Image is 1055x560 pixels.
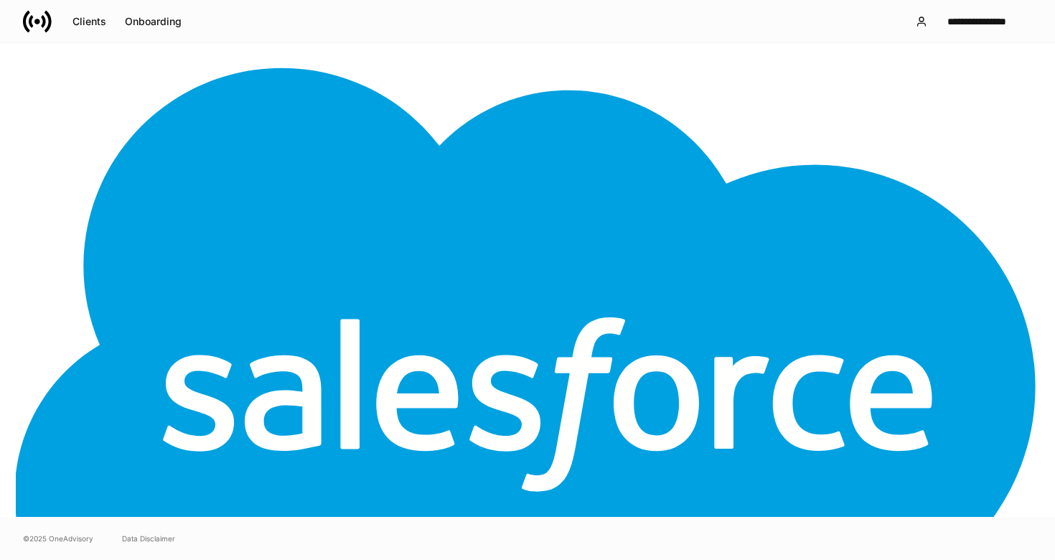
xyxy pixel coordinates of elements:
[72,17,106,27] div: Clients
[23,533,93,544] span: © 2025 OneAdvisory
[125,17,182,27] div: Onboarding
[122,533,175,544] a: Data Disclaimer
[63,10,116,33] button: Clients
[116,10,191,33] button: Onboarding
